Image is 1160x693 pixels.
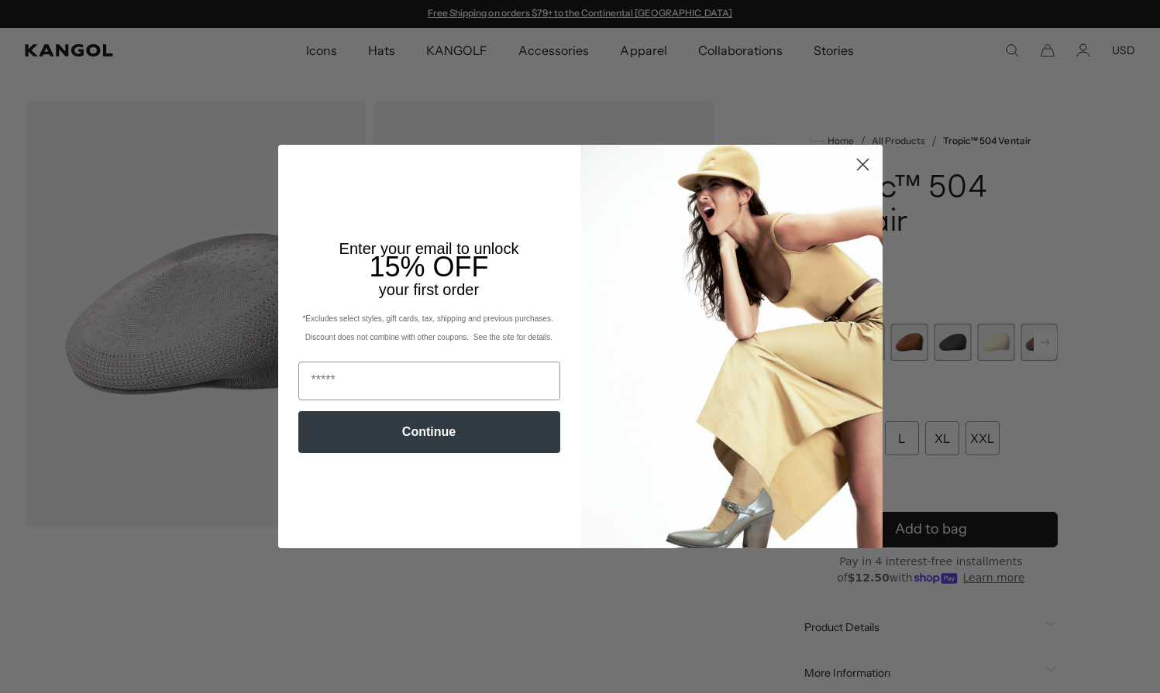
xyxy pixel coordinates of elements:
button: Close dialog [849,151,876,178]
span: Enter your email to unlock [339,240,519,257]
img: 93be19ad-e773-4382-80b9-c9d740c9197f.jpeg [580,145,883,547]
span: 15% OFF [369,251,488,283]
button: Continue [298,411,560,453]
input: Email [298,362,560,400]
span: *Excludes select styles, gift cards, tax, shipping and previous purchases. Discount does not comb... [302,314,555,341]
span: your first order [379,281,479,298]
